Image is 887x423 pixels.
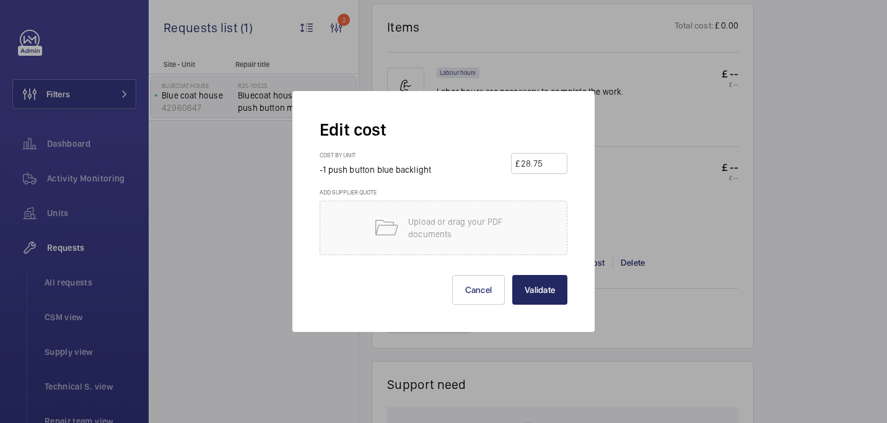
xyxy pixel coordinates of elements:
[320,118,567,141] h2: Edit cost
[408,216,513,240] p: Upload or drag your PDF documents
[520,154,563,173] input: --
[452,275,505,305] button: Cancel
[512,275,567,305] button: Validate
[320,165,431,175] span: -1 push button blue backlight
[515,157,520,170] div: £
[320,151,443,164] h3: Cost by unit
[320,188,567,201] h3: Add supplier quote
